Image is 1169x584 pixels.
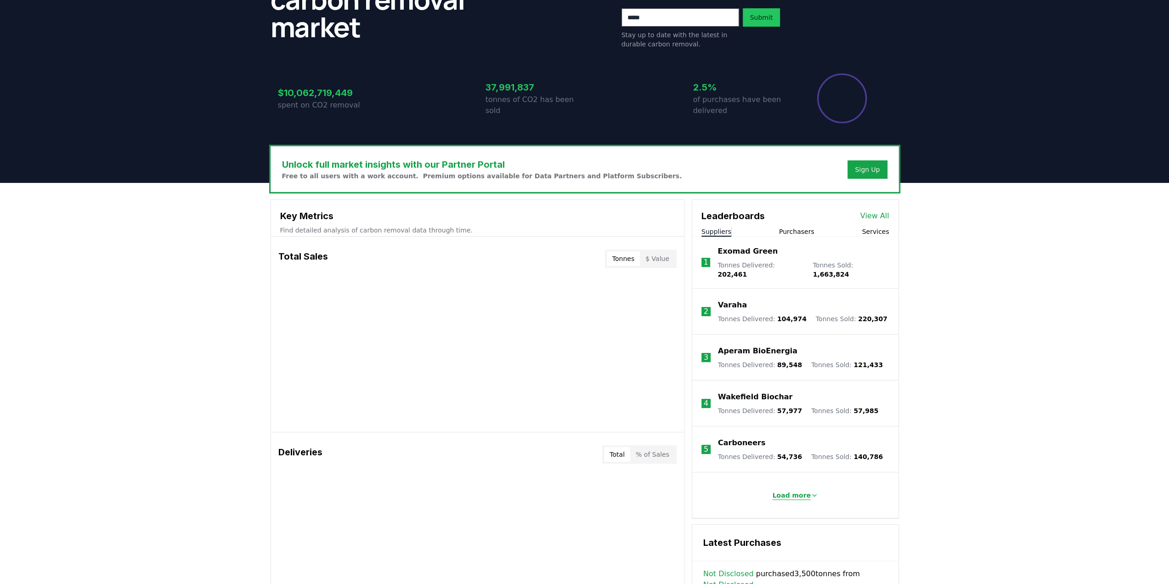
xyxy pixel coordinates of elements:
[855,165,880,174] a: Sign Up
[777,315,807,323] span: 104,974
[777,407,802,414] span: 57,977
[717,261,803,279] p: Tonnes Delivered :
[858,315,887,323] span: 220,307
[704,306,708,317] p: 2
[604,447,630,462] button: Total
[693,94,792,116] p: of purchases have been delivered
[853,361,883,369] span: 121,433
[718,300,747,311] a: Varaha
[860,210,889,221] a: View All
[777,361,802,369] span: 89,548
[282,171,682,181] p: Free to all users with a work account. Premium options available for Data Partners and Platform S...
[704,444,708,455] p: 5
[718,360,802,369] p: Tonnes Delivered :
[693,80,792,94] h3: 2.5%
[621,30,739,49] p: Stay up to date with the latest in durable carbon removal.
[718,452,802,461] p: Tonnes Delivered :
[278,445,322,464] h3: Deliveries
[640,251,675,266] button: $ Value
[717,246,778,257] a: Exomad Green
[718,314,807,323] p: Tonnes Delivered :
[816,73,868,124] div: Percentage of sales delivered
[743,8,780,27] button: Submit
[717,271,747,278] span: 202,461
[280,209,675,223] h3: Key Metrics
[718,437,765,448] a: Carboneers
[630,447,675,462] button: % of Sales
[703,257,708,268] p: 1
[282,158,682,171] h3: Unlock full market insights with our Partner Portal
[701,227,731,236] button: Suppliers
[765,486,825,505] button: Load more
[718,346,797,357] a: Aperam BioEnergia
[718,406,802,415] p: Tonnes Delivered :
[779,227,814,236] button: Purchasers
[811,406,878,415] p: Tonnes Sold :
[718,391,792,403] a: Wakefield Biochar
[853,453,883,460] span: 140,786
[486,94,585,116] p: tonnes of CO2 has been sold
[278,100,377,111] p: spent on CO2 removal
[703,568,754,579] a: Not Disclosed
[777,453,802,460] span: 54,736
[704,352,708,363] p: 3
[816,314,887,323] p: Tonnes Sold :
[701,209,765,223] h3: Leaderboards
[278,86,377,100] h3: $10,062,719,449
[607,251,640,266] button: Tonnes
[280,226,675,235] p: Find detailed analysis of carbon removal data through time.
[811,452,883,461] p: Tonnes Sold :
[486,80,585,94] h3: 37,991,837
[703,536,887,550] h3: Latest Purchases
[813,261,889,279] p: Tonnes Sold :
[853,407,878,414] span: 57,985
[862,227,889,236] button: Services
[704,398,708,409] p: 4
[278,249,328,268] h3: Total Sales
[847,160,887,179] button: Sign Up
[811,360,883,369] p: Tonnes Sold :
[772,491,811,500] p: Load more
[813,271,849,278] span: 1,663,824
